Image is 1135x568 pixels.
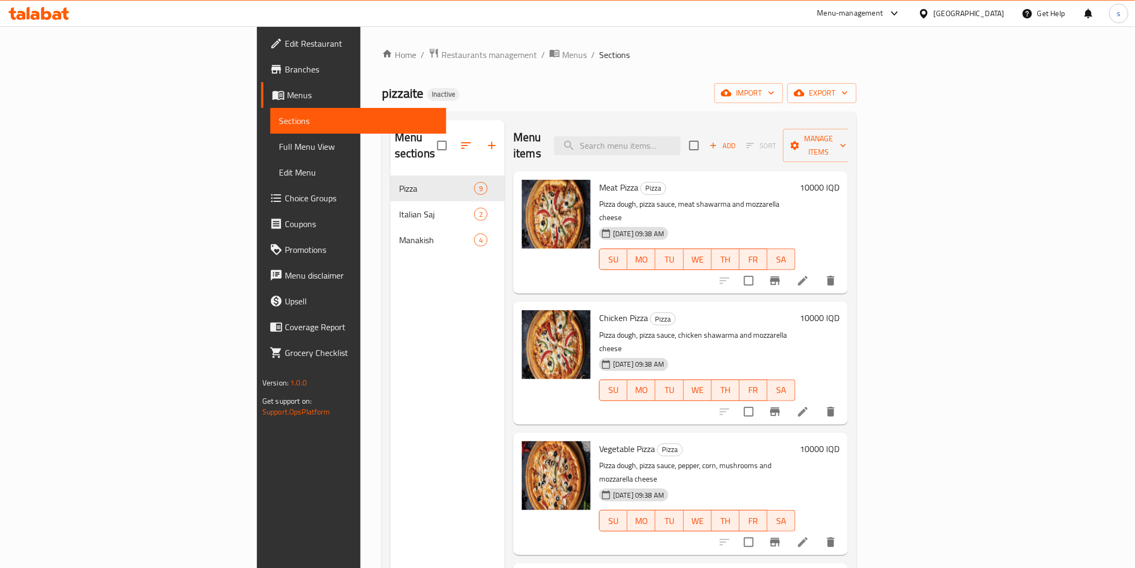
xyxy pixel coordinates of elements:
[399,234,474,246] span: Manakish
[797,274,809,287] a: Edit menu item
[475,209,487,220] span: 2
[772,382,791,398] span: SA
[818,529,844,555] button: delete
[549,48,587,62] a: Menus
[479,133,505,158] button: Add section
[261,31,446,56] a: Edit Restaurant
[591,48,595,61] li: /
[655,380,683,401] button: TU
[261,263,446,288] a: Menu disclaimer
[684,380,712,401] button: WE
[270,159,446,185] a: Edit Menu
[475,184,487,194] span: 9
[818,268,844,294] button: delete
[640,182,666,195] div: Pizza
[599,329,795,355] p: Pizza dough, pizza sauce, chicken shawarma and mozzarella cheese
[768,380,795,401] button: SA
[792,132,846,159] span: Manage items
[604,382,623,398] span: SU
[390,171,505,257] nav: Menu sections
[712,249,740,270] button: TH
[744,513,763,529] span: FR
[270,134,446,159] a: Full Menu View
[660,252,679,267] span: TU
[604,252,623,267] span: SU
[800,441,839,456] h6: 10000 IQD
[382,48,857,62] nav: breadcrumb
[279,140,438,153] span: Full Menu View
[660,382,679,398] span: TU
[599,249,628,270] button: SU
[399,208,474,221] span: Italian Saj
[441,48,537,61] span: Restaurants management
[604,513,623,529] span: SU
[787,83,857,103] button: export
[712,380,740,401] button: TH
[716,513,735,529] span: TH
[599,380,628,401] button: SU
[513,129,541,162] h2: Menu items
[1117,8,1121,19] span: s
[655,249,683,270] button: TU
[744,252,763,267] span: FR
[738,400,760,423] span: Select to update
[609,490,668,500] span: [DATE] 09:38 AM
[522,310,591,379] img: Chicken Pizza
[390,176,505,201] div: Pizza9
[599,198,795,224] p: Pizza dough, pizza sauce, meat shawarma and mozzarella cheese
[399,182,474,195] span: Pizza
[287,89,438,101] span: Menus
[723,86,775,100] span: import
[688,513,707,529] span: WE
[474,234,488,246] div: items
[708,140,737,152] span: Add
[261,211,446,237] a: Coupons
[285,346,438,359] span: Grocery Checklist
[714,83,783,103] button: import
[609,359,668,369] span: [DATE] 09:38 AM
[474,182,488,195] div: items
[390,201,505,227] div: Italian Saj2
[740,380,768,401] button: FR
[772,252,791,267] span: SA
[628,380,655,401] button: MO
[768,510,795,531] button: SA
[475,235,487,245] span: 4
[261,288,446,314] a: Upsell
[261,185,446,211] a: Choice Groups
[628,510,655,531] button: MO
[474,208,488,221] div: items
[632,513,651,529] span: MO
[738,531,760,554] span: Select to update
[285,192,438,205] span: Choice Groups
[800,310,839,325] h6: 10000 IQD
[740,510,768,531] button: FR
[285,37,438,50] span: Edit Restaurant
[641,182,666,194] span: Pizza
[261,82,446,108] a: Menus
[762,399,788,425] button: Branch-specific-item
[285,295,438,308] span: Upsell
[262,394,312,408] span: Get support on:
[262,376,289,390] span: Version:
[599,510,628,531] button: SU
[285,321,438,333] span: Coverage Report
[651,313,675,325] span: Pizza
[740,137,783,154] span: Select section first
[261,314,446,340] a: Coverage Report
[279,114,438,127] span: Sections
[705,137,740,154] button: Add
[632,382,651,398] span: MO
[285,217,438,230] span: Coupons
[650,312,676,325] div: Pizza
[688,252,707,267] span: WE
[554,136,681,155] input: search
[783,129,855,162] button: Manage items
[762,268,788,294] button: Branch-specific-item
[390,227,505,253] div: Manakish4
[279,166,438,179] span: Edit Menu
[599,310,648,326] span: Chicken Pizza
[429,48,537,62] a: Restaurants management
[261,340,446,366] a: Grocery Checklist
[683,134,705,157] span: Select section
